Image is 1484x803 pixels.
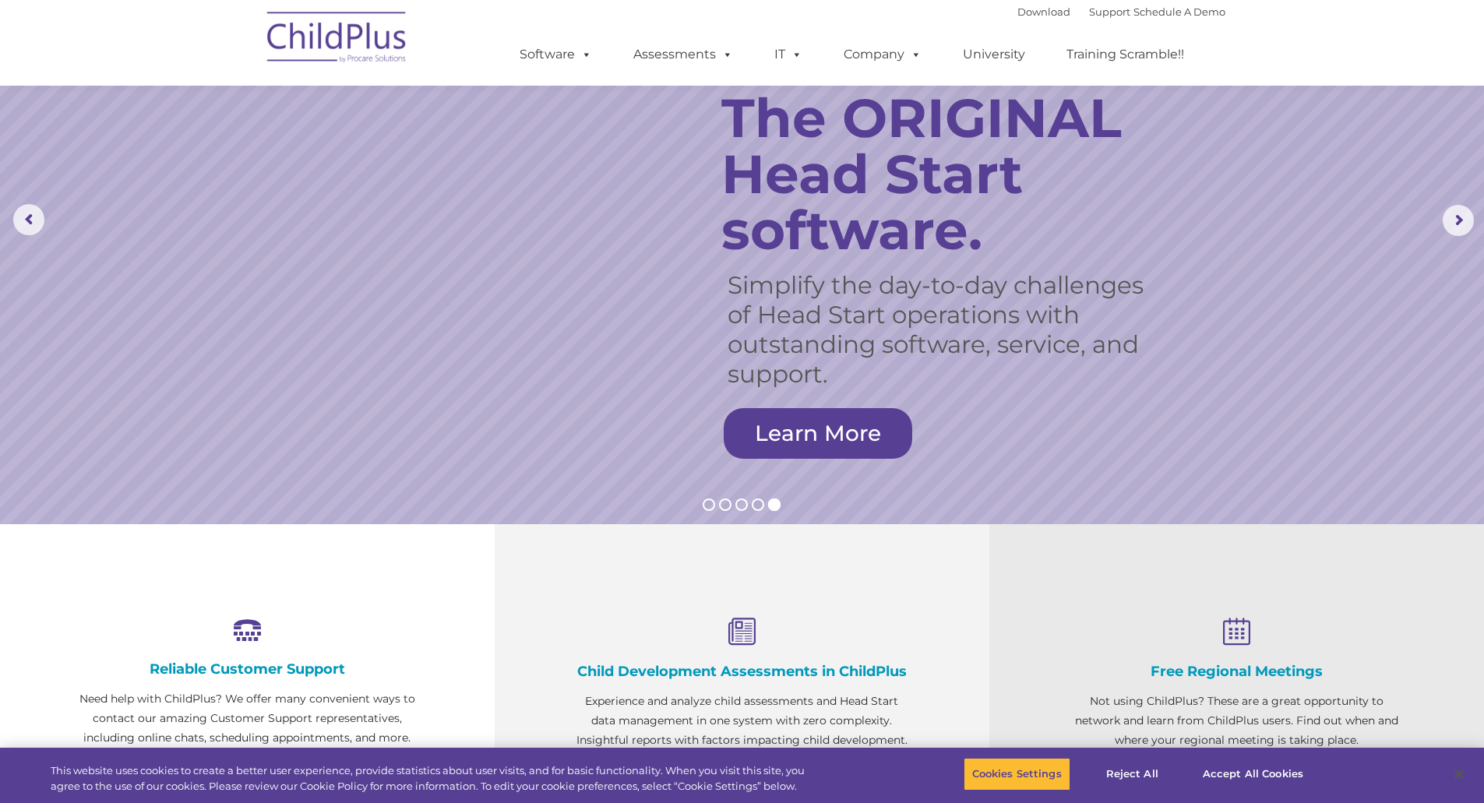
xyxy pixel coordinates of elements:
a: Assessments [618,39,749,70]
span: Phone number [217,167,283,178]
p: Not using ChildPlus? These are a great opportunity to network and learn from ChildPlus users. Fin... [1067,692,1406,750]
a: Company [828,39,937,70]
a: Software [504,39,608,70]
span: Last name [217,103,264,114]
button: Reject All [1084,758,1181,791]
button: Cookies Settings [964,758,1070,791]
a: Download [1017,5,1070,18]
a: IT [759,39,818,70]
img: ChildPlus by Procare Solutions [259,1,415,79]
p: Experience and analyze child assessments and Head Start data management in one system with zero c... [573,692,911,750]
button: Close [1442,757,1476,791]
font: | [1017,5,1225,18]
p: Need help with ChildPlus? We offer many convenient ways to contact our amazing Customer Support r... [78,689,417,748]
rs-layer: The ORIGINAL Head Start software. [721,90,1185,258]
a: Training Scramble!! [1051,39,1200,70]
h4: Free Regional Meetings [1067,663,1406,680]
a: University [947,39,1041,70]
h4: Child Development Assessments in ChildPlus [573,663,911,680]
a: Learn More [724,408,912,459]
div: This website uses cookies to create a better user experience, provide statistics about user visit... [51,763,816,794]
h4: Reliable Customer Support [78,660,417,678]
a: Schedule A Demo [1133,5,1225,18]
a: Support [1089,5,1130,18]
rs-layer: Simplify the day-to-day challenges of Head Start operations with outstanding software, service, a... [728,270,1162,389]
button: Accept All Cookies [1194,758,1312,791]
